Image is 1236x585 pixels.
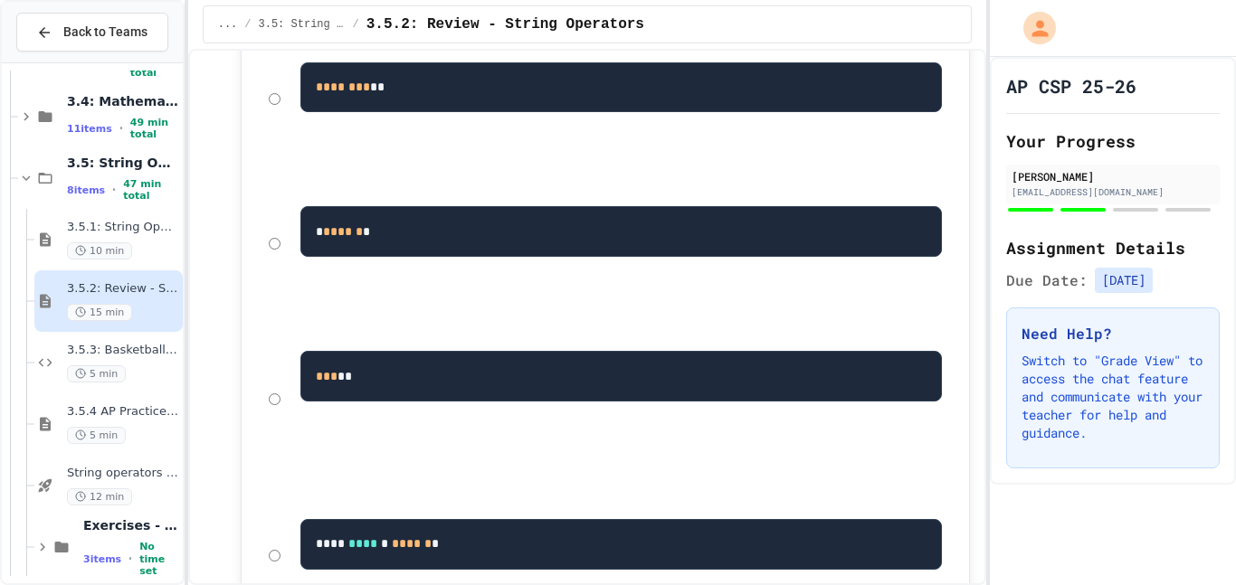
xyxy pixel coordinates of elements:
span: • [119,121,123,136]
span: 3.5: String Operators [67,155,179,171]
span: 11 items [67,123,112,135]
span: Exercises - String Operators [83,517,179,533]
span: Due Date: [1006,269,1088,291]
span: String operators - Quiz [67,466,179,481]
span: 5 min [67,427,126,444]
span: 3.4: Mathematical Operators [67,93,179,109]
h3: Need Help? [1022,323,1204,344]
span: No time set [139,541,179,577]
span: 3.5.1: String Operators [67,220,179,235]
span: 3.5: String Operators [259,17,346,32]
span: ... [218,17,238,32]
span: • [112,183,116,197]
div: My Account [1004,7,1060,49]
button: Back to Teams [16,13,168,52]
span: 8 items [67,184,105,196]
span: 49 min total [130,117,179,140]
span: 5 min [67,365,126,382]
div: [PERSON_NAME] [1012,168,1214,184]
p: Switch to "Grade View" to access the chat feature and communicate with your teacher for help and ... [1022,352,1204,442]
span: / [353,17,359,32]
span: 10 min [67,242,132,259]
span: 3.5.2: Review - String Operators [67,281,179,297]
h1: AP CSP 25-26 [1006,73,1136,99]
span: Back to Teams [63,23,147,42]
div: [EMAIL_ADDRESS][DOMAIN_NAME] [1012,185,1214,199]
span: 15 min [67,304,132,321]
span: [DATE] [1095,268,1153,293]
span: 3 items [83,553,121,565]
span: 3.5.3: Basketballs and Footballs [67,343,179,358]
span: • [128,552,132,566]
span: / [244,17,251,32]
h2: Your Progress [1006,128,1220,154]
span: 3.5.2: Review - String Operators [366,14,644,35]
h2: Assignment Details [1006,235,1220,260]
span: 47 min total [123,178,179,202]
span: 12 min [67,488,132,505]
span: 3.5.4 AP Practice - String Manipulation [67,404,179,420]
